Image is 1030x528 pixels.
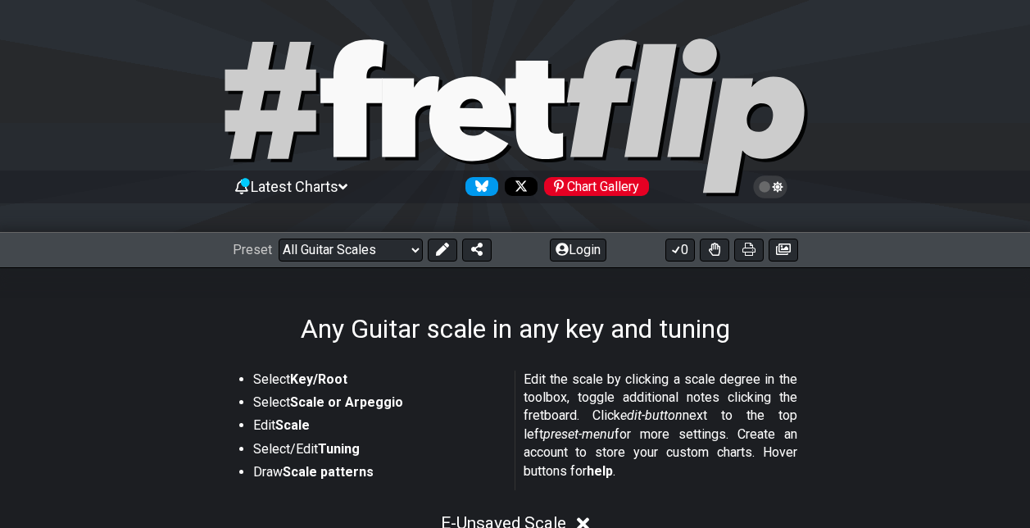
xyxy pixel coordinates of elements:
[283,464,374,480] strong: Scale patterns
[734,239,764,262] button: Print
[253,394,504,416] li: Select
[550,239,606,262] button: Login
[544,177,649,196] div: Chart Gallery
[253,463,504,486] li: Draw
[524,371,797,480] p: Edit the scale by clicking a scale degree in the toolbox, toggle additional notes clicking the fr...
[700,239,729,262] button: Toggle Dexterity for all fretkits
[620,407,683,423] em: edit-button
[275,417,310,433] strong: Scale
[543,426,615,442] em: preset-menu
[428,239,457,262] button: Edit Preset
[318,441,360,457] strong: Tuning
[761,180,780,194] span: Toggle light / dark theme
[462,239,492,262] button: Share Preset
[279,239,423,262] select: Preset
[290,394,403,410] strong: Scale or Arpeggio
[251,178,338,195] span: Latest Charts
[233,242,272,257] span: Preset
[665,239,695,262] button: 0
[538,177,649,196] a: #fretflip at Pinterest
[301,313,730,344] h1: Any Guitar scale in any key and tuning
[587,463,613,479] strong: help
[253,416,504,439] li: Edit
[253,371,504,394] li: Select
[498,177,538,196] a: Follow #fretflip at X
[290,371,347,387] strong: Key/Root
[253,440,504,463] li: Select/Edit
[459,177,498,196] a: Follow #fretflip at Bluesky
[769,239,798,262] button: Create image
